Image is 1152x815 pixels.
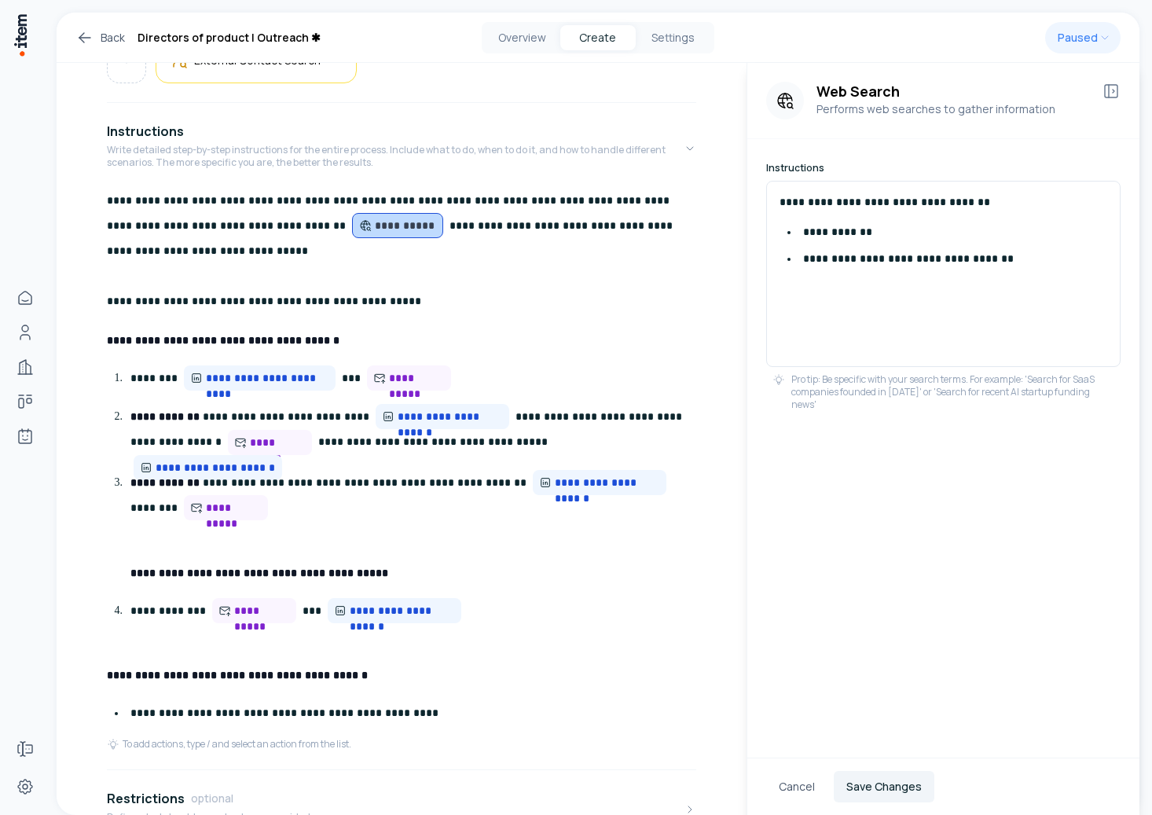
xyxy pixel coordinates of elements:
[766,161,1121,174] h6: Instructions
[9,771,41,802] a: Settings
[9,317,41,348] a: People
[107,122,184,141] h4: Instructions
[107,36,696,96] div: Triggers
[560,25,636,50] button: Create
[107,789,185,808] h4: Restrictions
[75,28,125,47] a: Back
[138,28,321,47] h1: Directors of product | Outreach ✱
[636,25,711,50] button: Settings
[9,282,41,314] a: Home
[816,101,1089,118] p: Performs web searches to gather information
[9,351,41,383] a: Companies
[766,771,827,802] button: Cancel
[107,144,684,169] p: Write detailed step-by-step instructions for the entire process. Include what to do, when to do i...
[107,738,351,751] div: To add actions, type / and select an action from the list.
[834,771,934,802] button: Save Changes
[9,386,41,417] a: Deals
[13,13,28,57] img: Item Brain Logo
[9,420,41,452] a: Agents
[191,791,233,806] span: optional
[107,188,696,763] div: InstructionsWrite detailed step-by-step instructions for the entire process. Include what to do, ...
[9,733,41,765] a: Forms
[485,25,560,50] button: Overview
[816,82,1089,101] h3: Web Search
[107,109,696,188] button: InstructionsWrite detailed step-by-step instructions for the entire process. Include what to do, ...
[791,373,1114,411] p: Pro tip: Be specific with your search terms. For example: 'Search for SaaS companies founded in [...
